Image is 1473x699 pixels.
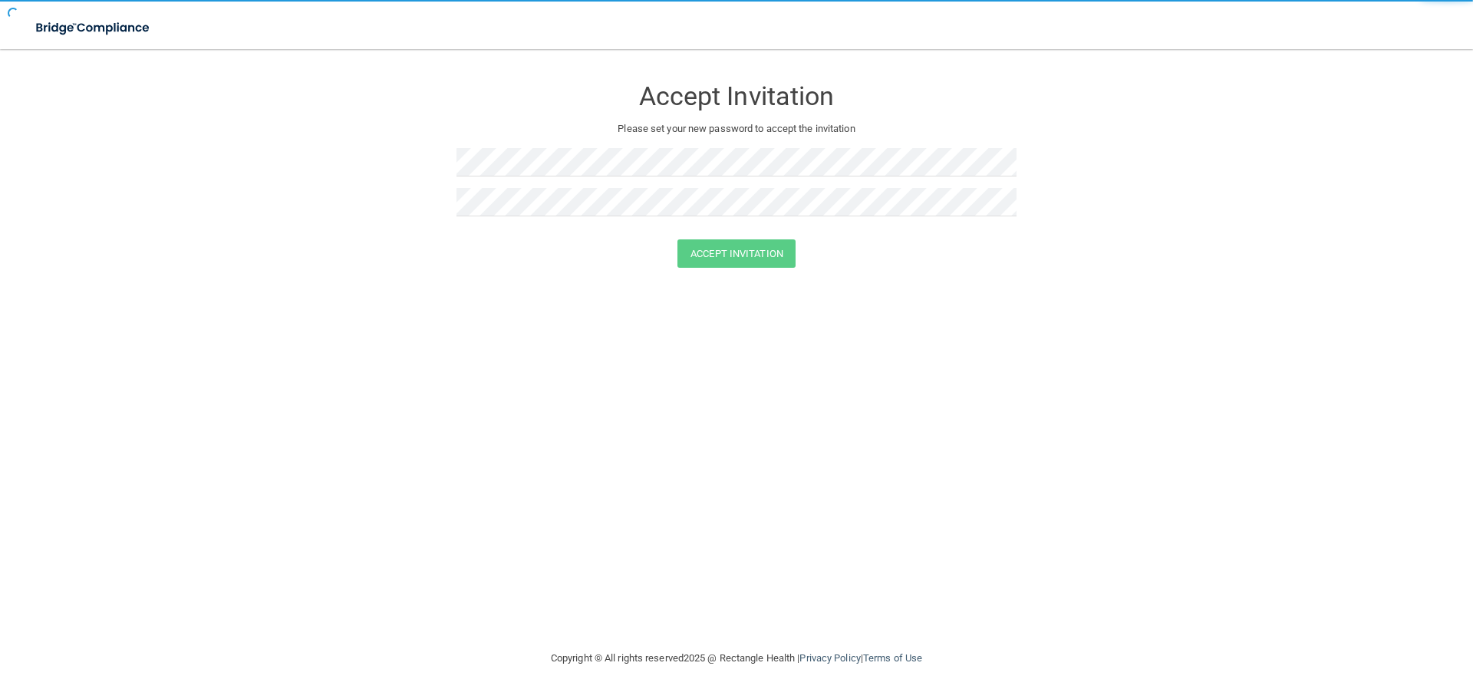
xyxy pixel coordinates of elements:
h3: Accept Invitation [456,82,1017,110]
p: Please set your new password to accept the invitation [468,120,1005,138]
button: Accept Invitation [677,239,796,268]
a: Terms of Use [863,652,922,664]
div: Copyright © All rights reserved 2025 @ Rectangle Health | | [456,634,1017,683]
img: bridge_compliance_login_screen.278c3ca4.svg [23,12,164,44]
a: Privacy Policy [799,652,860,664]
